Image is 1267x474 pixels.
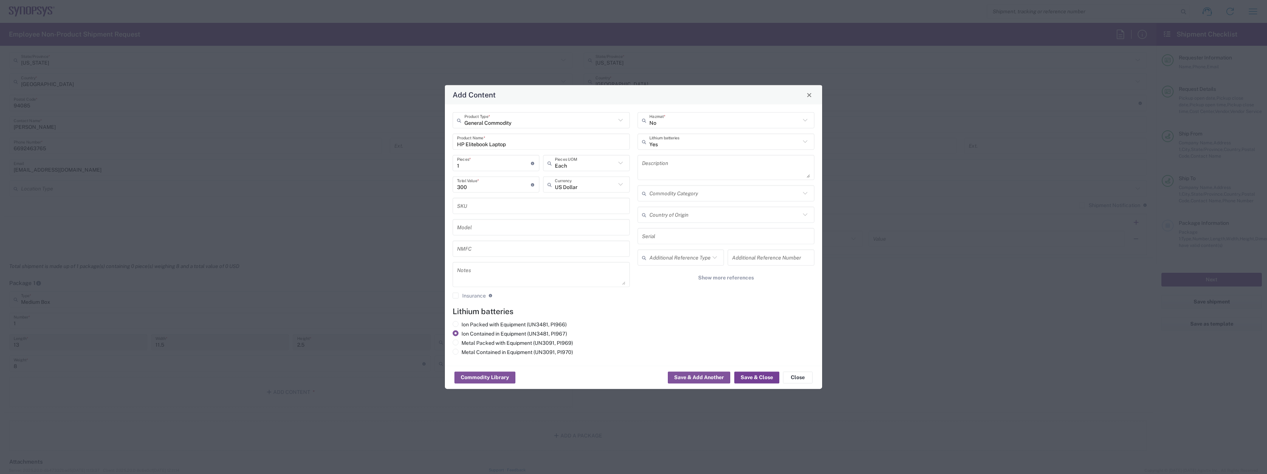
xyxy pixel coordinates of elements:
[783,372,813,384] button: Close
[454,372,515,384] button: Commodity Library
[453,330,567,337] label: Ion Contained in Equipment (UN3481, PI967)
[734,372,779,384] button: Save & Close
[453,307,814,316] h4: Lithium batteries
[668,372,730,384] button: Save & Add Another
[453,321,567,328] label: Ion Packed with Equipment (UN3481, PI966)
[453,89,496,100] h4: Add Content
[804,90,814,100] button: Close
[453,349,573,355] label: Metal Contained in Equipment (UN3091, PI970)
[698,274,754,281] span: Show more references
[453,293,486,299] label: Insurance
[453,340,573,346] label: Metal Packed with Equipment (UN3091, PI969)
